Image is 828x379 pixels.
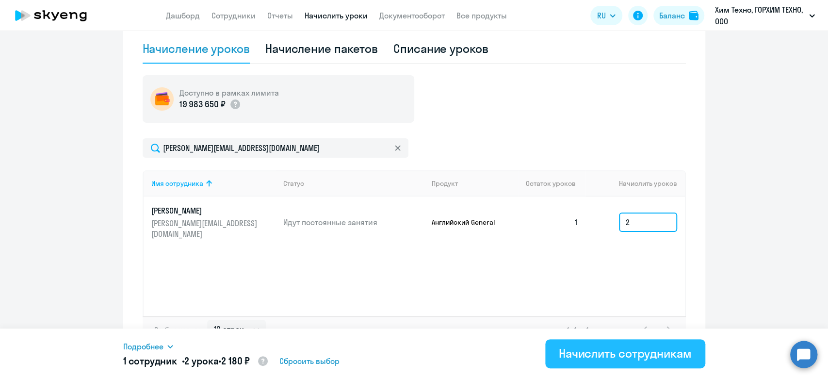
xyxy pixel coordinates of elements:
[123,354,269,369] h5: 1 сотрудник • •
[221,355,250,367] span: 2 180 ₽
[518,197,586,248] td: 1
[211,11,256,20] a: Сотрудники
[151,218,260,239] p: [PERSON_NAME][EMAIL_ADDRESS][DOMAIN_NAME]
[184,355,218,367] span: 2 урока
[597,10,606,21] span: RU
[456,11,507,20] a: Все продукты
[432,179,458,188] div: Продукт
[567,325,628,334] span: 1 - 1 из 1 сотрудника
[710,4,820,27] button: Хим Техно, ГОРХИМ ТЕХНО, ООО
[151,179,276,188] div: Имя сотрудника
[283,179,424,188] div: Статус
[659,10,685,21] div: Баланс
[432,179,518,188] div: Продукт
[154,325,203,334] span: Отображать по:
[526,179,576,188] span: Остаток уроков
[279,355,340,367] span: Сбросить выбор
[283,217,424,228] p: Идут постоянные занятия
[715,4,805,27] p: Хим Техно, ГОРХИМ ТЕХНО, ООО
[526,179,586,188] div: Остаток уроков
[179,98,226,111] p: 19 983 650 ₽
[151,205,276,239] a: [PERSON_NAME][PERSON_NAME][EMAIL_ADDRESS][DOMAIN_NAME]
[179,87,279,98] h5: Доступно в рамках лимита
[283,179,304,188] div: Статус
[559,346,692,361] div: Начислить сотрудникам
[545,339,705,368] button: Начислить сотрудникам
[590,6,622,25] button: RU
[653,6,704,25] button: Балансbalance
[265,41,378,56] div: Начисление пакетов
[267,11,293,20] a: Отчеты
[166,11,200,20] a: Дашборд
[143,138,408,158] input: Поиск по имени, email, продукту или статусу
[393,41,488,56] div: Списание уроков
[151,179,203,188] div: Имя сотрудника
[585,170,684,197] th: Начислить уроков
[305,11,368,20] a: Начислить уроки
[379,11,445,20] a: Документооборот
[689,11,698,20] img: balance
[123,341,163,352] span: Подробнее
[150,87,174,111] img: wallet-circle.png
[432,218,504,227] p: Английский General
[143,41,250,56] div: Начисление уроков
[151,205,260,216] p: [PERSON_NAME]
